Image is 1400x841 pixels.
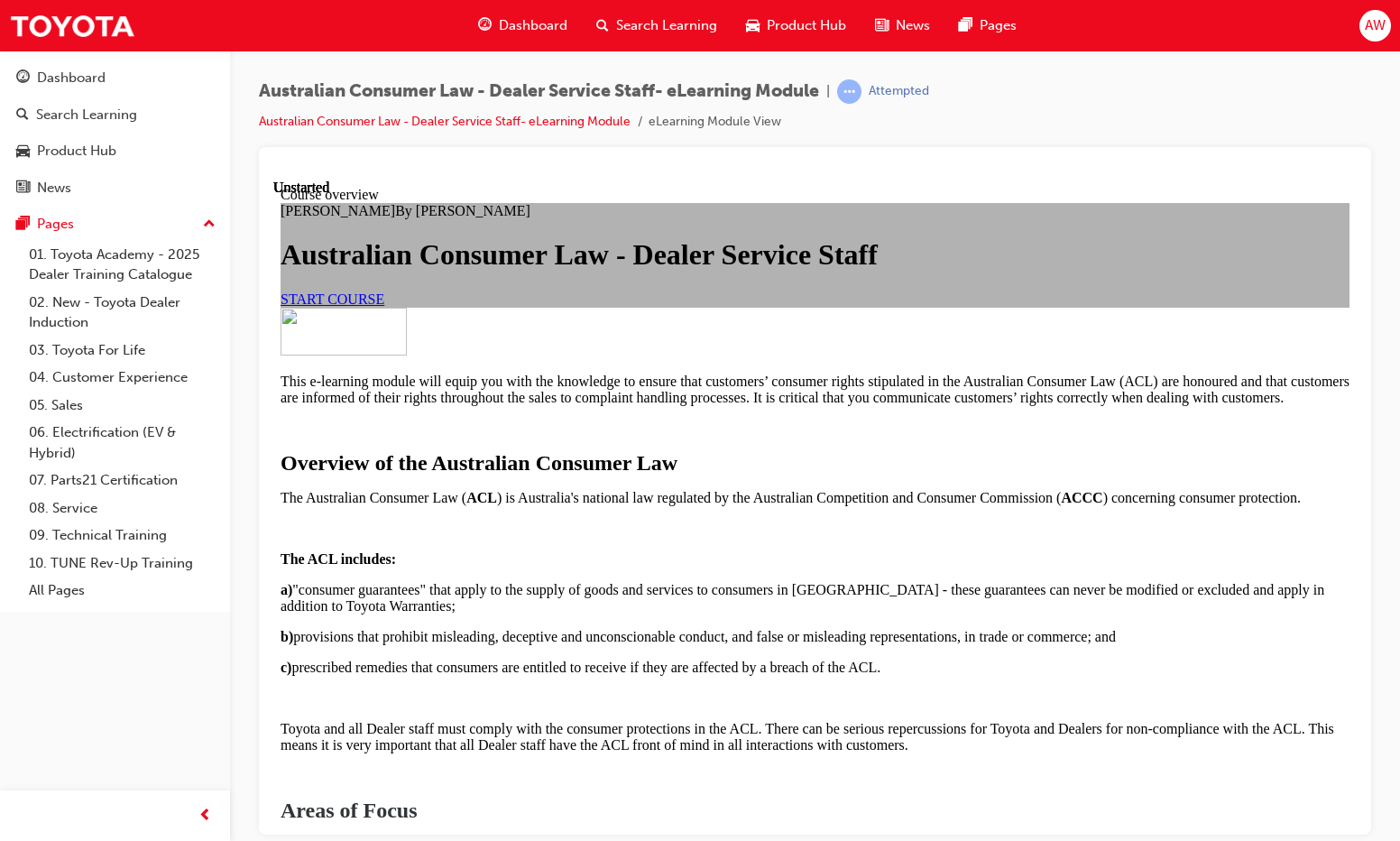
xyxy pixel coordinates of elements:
span: Search Learning [616,15,717,36]
strong: b) [7,449,20,465]
div: Search Learning [36,105,137,125]
strong: c) [7,480,18,495]
span: By [PERSON_NAME] [122,23,257,39]
a: All Pages [22,577,223,605]
div: Attempted [869,83,929,100]
span: Dashboard [499,15,567,36]
button: DashboardSearch LearningProduct HubNews [7,58,223,208]
span: [PERSON_NAME] [7,23,122,39]
span: This e-learning module will equip you with the knowledge to ensure that customers’ consumer right... [7,194,1076,226]
a: 05. Sales [22,392,223,420]
img: Trak [9,5,135,46]
a: 08. Service [22,494,223,522]
span: pages-icon [16,217,30,233]
a: 06. Electrification (EV & Hybrid) [22,419,223,467]
strong: a) [7,402,19,418]
a: 07. Parts21 Certification [22,467,223,494]
span: provisions that prohibit misleading, deceptive and unconscionable conduct, and false or misleadin... [7,449,843,465]
span: Areas of Focus [7,619,144,642]
a: 04. Customer Experience [22,364,223,392]
div: Dashboard [37,68,106,88]
span: learningRecordVerb_ATTEMPT-icon [837,79,861,104]
strong: ACCC [787,310,829,326]
a: Product Hub [7,134,223,168]
span: The Australian Consumer Law ( ) is Australia's national law regulated by the Australian Competiti... [7,310,1027,326]
span: Pages [980,15,1017,36]
span: prescribed remedies that consumers are entitled to receive if they are affected by a breach of th... [7,480,607,495]
a: guage-iconDashboard [464,7,582,44]
a: 01. Toyota Academy - 2025 Dealer Training Catalogue [22,241,223,289]
a: 10. TUNE Rev-Up Training [22,550,223,578]
a: 03. Toyota For Life [22,337,223,365]
div: News [37,178,71,199]
span: up-icon [203,213,216,236]
span: pages-icon [959,14,972,37]
span: search-icon [596,14,609,37]
span: prev-icon [198,805,212,827]
strong: The ACL includes: [7,372,123,387]
strong: ACL [193,310,224,326]
a: 02. New - Toyota Dealer Induction [22,289,223,337]
a: Australian Consumer Law - Dealer Service Staff- eLearning Module [259,114,631,129]
span: guage-icon [16,70,30,87]
span: Overview of the Australian Consumer Law [7,272,404,295]
span: Product Hub [767,15,846,36]
a: search-iconSearch Learning [582,7,732,44]
a: car-iconProduct Hub [732,7,861,44]
div: Product Hub [37,141,116,162]
h1: Australian Consumer Law - Dealer Service Staff [7,59,1076,92]
a: news-iconNews [861,7,944,44]
div: Pages [37,214,74,235]
a: pages-iconPages [944,7,1031,44]
span: news-icon [875,14,889,37]
span: News [896,15,930,36]
button: AW [1359,10,1391,42]
span: Toyota and all Dealer staff must comply with the consumer protections in the ACL. There can be se... [7,541,1061,573]
a: Dashboard [7,61,223,95]
a: START COURSE [7,112,111,127]
span: car-icon [746,14,760,37]
a: 09. Technical Training [22,522,223,550]
button: Pages [7,208,223,241]
span: Consumer Guarantees & Remedies [103,658,331,676]
span: PART 1: [43,658,103,676]
span: search-icon [16,107,29,124]
span: car-icon [16,143,30,160]
span: Australian Consumer Law - Dealer Service Staff- eLearning Module [259,81,819,102]
a: Search Learning [7,98,223,132]
span: guage-icon [478,14,492,37]
li: eLearning Module View [649,112,781,133]
span: AW [1365,15,1386,36]
span: | [826,81,830,102]
a: News [7,171,223,205]
span: "consumer guarantees" that apply to the supply of goods and services to consumers in [GEOGRAPHIC_... [7,402,1051,434]
span: news-icon [16,180,30,197]
span: Course overview [7,7,106,23]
